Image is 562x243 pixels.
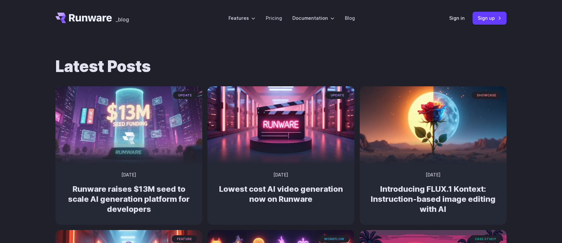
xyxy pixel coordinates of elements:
[292,14,334,22] label: Documentation
[116,13,129,23] a: _blog
[470,235,501,243] span: case study
[207,159,354,215] a: Neon-lit movie clapperboard with the word 'RUNWARE' in a futuristic server room update [DATE] Low...
[473,12,507,24] a: Sign up
[370,184,496,214] h2: Introducing FLUX.1 Kontext: Instruction-based image editing with AI
[449,14,465,22] a: Sign in
[274,172,288,179] time: [DATE]
[55,159,202,225] a: Futuristic city scene with neon lights showing Runware announcement of $13M seed funding in large...
[266,14,282,22] a: Pricing
[360,159,507,225] a: Surreal rose in a desert landscape, split between day and night with the sun and moon aligned beh...
[319,235,349,243] span: workflow
[116,17,129,22] span: _blog
[228,14,255,22] label: Features
[345,14,355,22] a: Blog
[207,86,354,164] img: Neon-lit movie clapperboard with the word 'RUNWARE' in a futuristic server room
[66,184,192,214] h2: Runware raises $13M seed to scale AI generation platform for developers
[55,13,112,23] a: Go to /
[55,57,507,76] h1: Latest Posts
[173,91,197,99] span: update
[472,91,501,99] span: showcase
[360,86,507,164] img: Surreal rose in a desert landscape, split between day and night with the sun and moon aligned beh...
[172,235,197,243] span: feature
[218,184,344,204] h2: Lowest cost AI video generation now on Runware
[55,86,202,164] img: Futuristic city scene with neon lights showing Runware announcement of $13M seed funding in large...
[325,91,349,99] span: update
[426,172,440,179] time: [DATE]
[122,172,136,179] time: [DATE]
